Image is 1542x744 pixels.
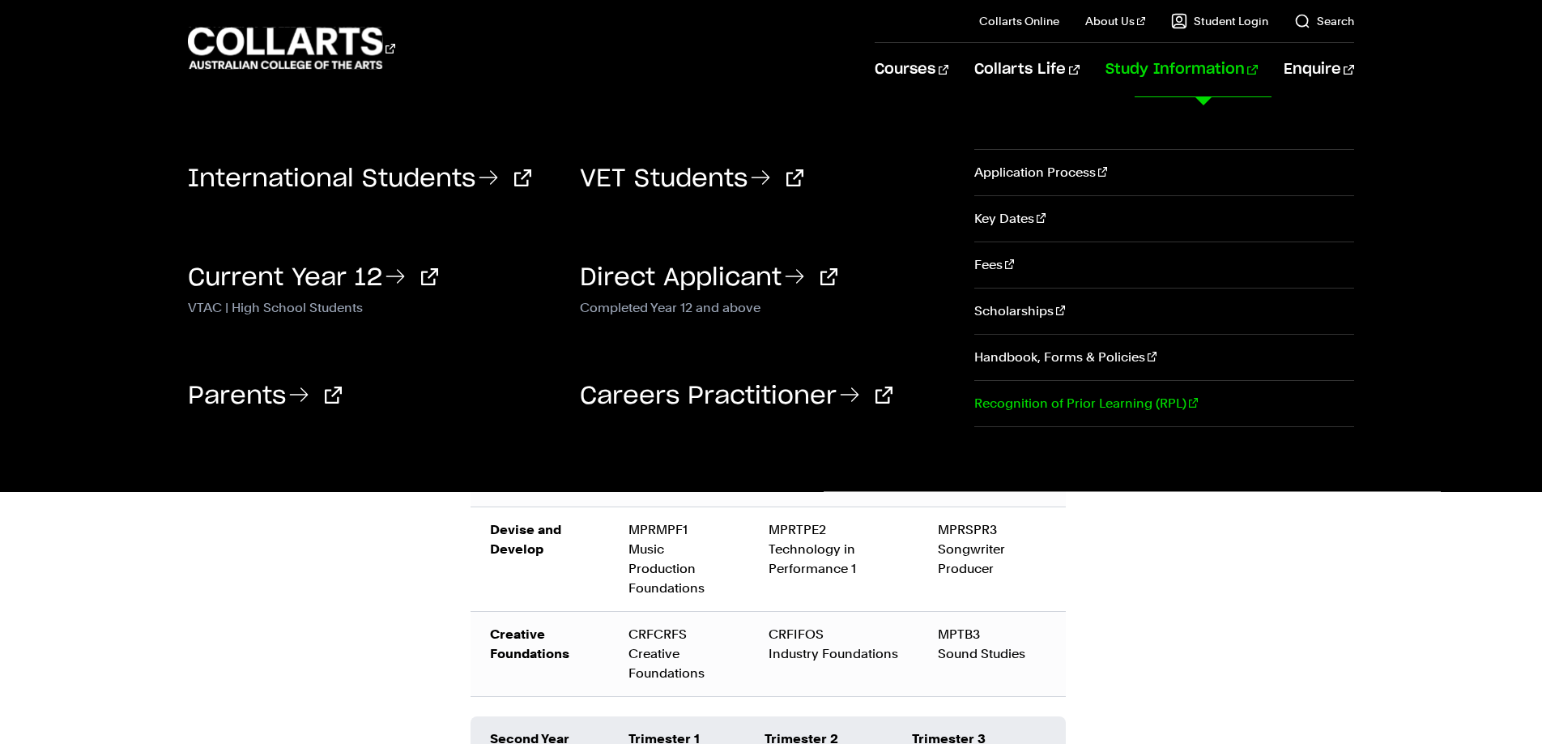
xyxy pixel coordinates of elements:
[979,13,1059,29] a: Collarts Online
[974,196,1354,242] a: Key Dates
[1085,13,1145,29] a: About Us
[1294,13,1354,29] a: Search
[938,625,1046,664] div: MPTB3 Sound Studies
[974,381,1354,426] a: Recognition of Prior Learning (RPL)
[918,507,1066,611] td: MPRSPR3 Songwriter Producer
[1284,43,1354,96] a: Enquire
[1105,43,1258,96] a: Study Information
[580,167,803,191] a: VET Students
[974,150,1354,195] a: Application Process
[974,242,1354,288] a: Fees
[580,384,892,408] a: Careers Practitioner
[490,522,561,557] strong: Devise and Develop
[188,384,342,408] a: Parents
[875,43,948,96] a: Courses
[749,611,918,696] td: CRFIFOS Industry Foundations
[974,43,1079,96] a: Collarts Life
[974,289,1354,334] a: Scholarships
[628,520,730,598] div: MPRMPF1 Music Production Foundations
[188,25,395,71] div: Go to homepage
[188,297,556,316] p: VTAC | High School Students
[188,167,531,191] a: International Students
[974,335,1354,380] a: Handbook, Forms & Policies
[188,266,438,290] a: Current Year 12
[490,626,569,661] strong: Creative Foundations
[769,520,899,579] div: MPRTPE2 Technology in Performance 1
[609,611,749,696] td: CRFCRFS Creative Foundations
[580,297,948,316] p: Completed Year 12 and above
[1171,13,1268,29] a: Student Login
[580,266,837,290] a: Direct Applicant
